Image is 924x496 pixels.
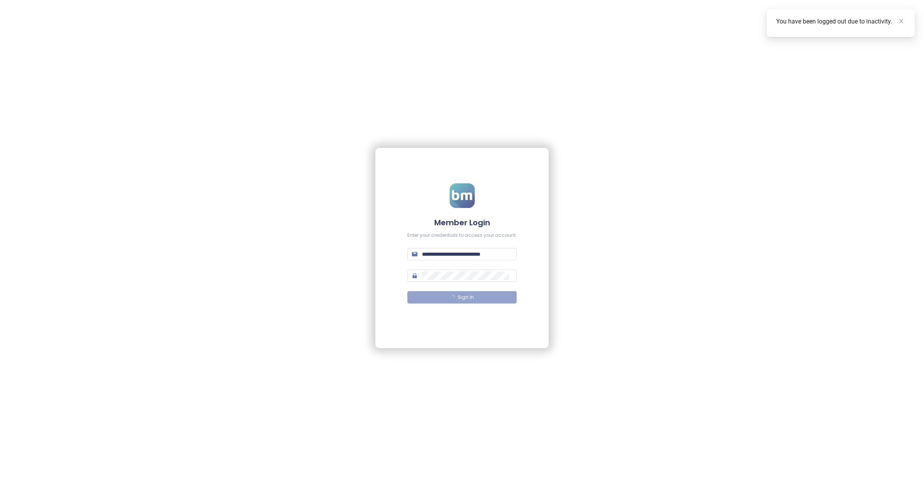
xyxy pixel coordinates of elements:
h4: Member Login [407,217,517,228]
span: Sign In [458,294,474,301]
button: Sign In [407,291,517,303]
img: logo [450,183,475,208]
span: close [899,18,904,24]
div: You have been logged out due to inactivity. [776,17,906,26]
div: Enter your credentials to access your account. [407,232,517,239]
span: mail [412,251,417,257]
span: loading [450,295,455,300]
span: lock [412,273,417,278]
